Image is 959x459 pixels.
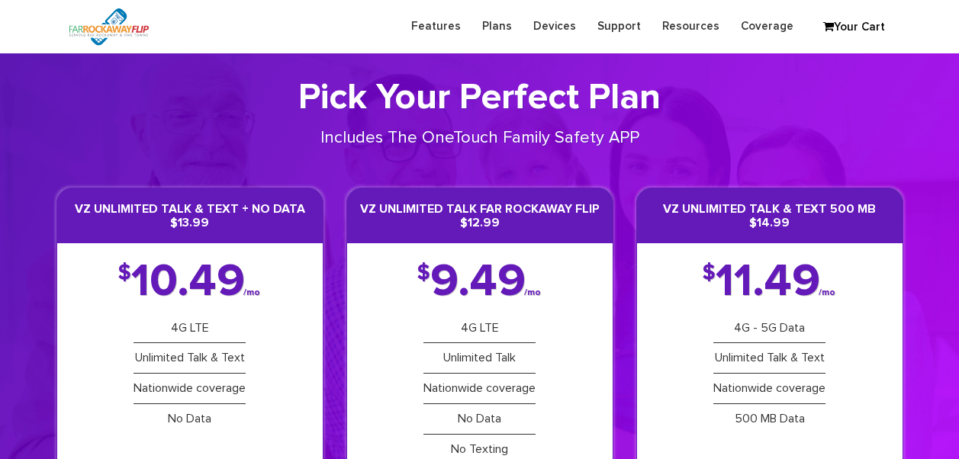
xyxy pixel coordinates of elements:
h1: Pick Your Perfect Plan [56,76,903,120]
div: 11.49 [703,266,837,298]
a: Resources [652,11,730,41]
li: No Data [423,404,536,435]
a: Devices [523,11,587,41]
li: Unlimited Talk & Text [713,343,825,374]
li: Nationwide coverage [134,374,246,404]
span: /mo [243,290,260,296]
a: Plans [471,11,523,41]
li: Nationwide coverage [713,374,825,404]
h3: VZ Unlimited Talk Far Rockaway Flip $12.99 [347,188,613,242]
li: 4G LTE [423,313,536,344]
a: Support [587,11,652,41]
li: No Data [134,404,246,434]
li: 4G - 5G Data [713,313,825,344]
a: Features [401,11,471,41]
li: Nationwide coverage [423,374,536,404]
span: $ [417,266,430,281]
span: /mo [819,290,835,296]
h3: VZ Unlimited Talk & Text + No Data $13.99 [57,188,323,242]
p: Includes The OneTouch Family Safety APP [268,127,691,150]
li: Unlimited Talk & Text [134,343,246,374]
div: 10.49 [118,266,262,298]
span: $ [703,266,716,281]
a: Coverage [730,11,804,41]
li: 500 MB Data [713,404,825,434]
span: /mo [524,290,541,296]
li: 4G LTE [134,313,246,344]
span: $ [118,266,131,281]
a: Your Cart [816,16,892,39]
div: 9.49 [417,266,542,298]
h3: VZ Unlimited Talk & Text 500 MB $14.99 [637,188,903,242]
li: Unlimited Talk [423,343,536,374]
